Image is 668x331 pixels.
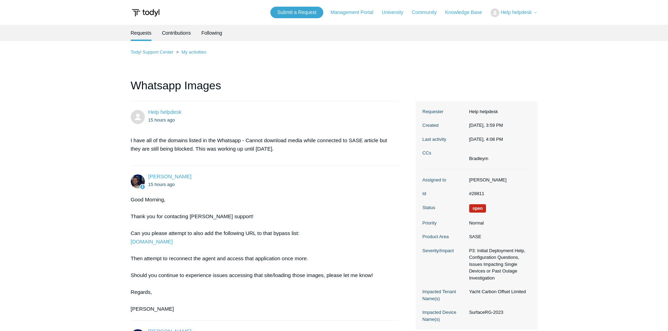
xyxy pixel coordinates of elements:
a: Knowledge Base [445,9,489,16]
dt: Requester [423,108,466,115]
time: 10/09/2025, 16:04 [148,182,175,187]
a: [PERSON_NAME] [148,173,191,179]
a: My activities [181,49,206,55]
dt: Status [423,204,466,211]
dd: Yacht Carbon Offset Limited [466,288,531,295]
dd: SASE [466,233,531,240]
a: Todyl Support Center [131,49,174,55]
dt: Created [423,122,466,129]
a: Management Portal [330,9,380,16]
li: Todyl Support Center [131,49,175,55]
dd: SurfaceRG-2023 [466,309,531,316]
dd: Help helpdesk [466,108,531,115]
dd: #28811 [466,190,531,197]
h1: Whatsapp Images [131,77,399,101]
dt: Impacted Tenant Name(s) [423,288,466,302]
dt: Id [423,190,466,197]
dd: Normal [466,220,531,227]
span: Connor Davis [148,173,191,179]
dt: Impacted Device Name(s) [423,309,466,323]
dd: P3: Initial Deployment Help, Configuration Questions, Issues Impacting Single Devices or Past Out... [466,247,531,282]
span: Help helpdesk [501,9,532,15]
a: Following [201,25,222,41]
time: 10/09/2025, 15:59 [148,117,175,123]
p: I have all of the domains listed in the Whatsapp - Cannot download media while connected to SASE ... [131,136,392,153]
a: Contributions [162,25,191,41]
dt: Last activity [423,136,466,143]
img: Todyl Support Center Help Center home page [131,6,161,19]
time: 10/09/2025, 16:08 [469,137,503,142]
li: My activities [175,49,206,55]
a: Community [412,9,444,16]
a: University [382,9,410,16]
button: Help helpdesk [491,8,538,17]
dt: Assigned to [423,177,466,184]
li: Requests [131,25,151,41]
dt: Product Area [423,233,466,240]
li: Bradleym [469,155,488,162]
dt: Priority [423,220,466,227]
dt: Severity/Impact [423,247,466,254]
span: We are working on a response for you [469,204,486,213]
a: Submit a Request [270,7,323,18]
a: [DOMAIN_NAME] [131,239,173,244]
dd: [PERSON_NAME] [466,177,531,184]
a: Help helpdesk [148,109,182,115]
div: Good Morning, Thank you for contacting [PERSON_NAME] support! Can you please attempt to also add ... [131,195,392,313]
dt: CCs [423,150,466,157]
time: 10/09/2025, 15:59 [469,123,503,128]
